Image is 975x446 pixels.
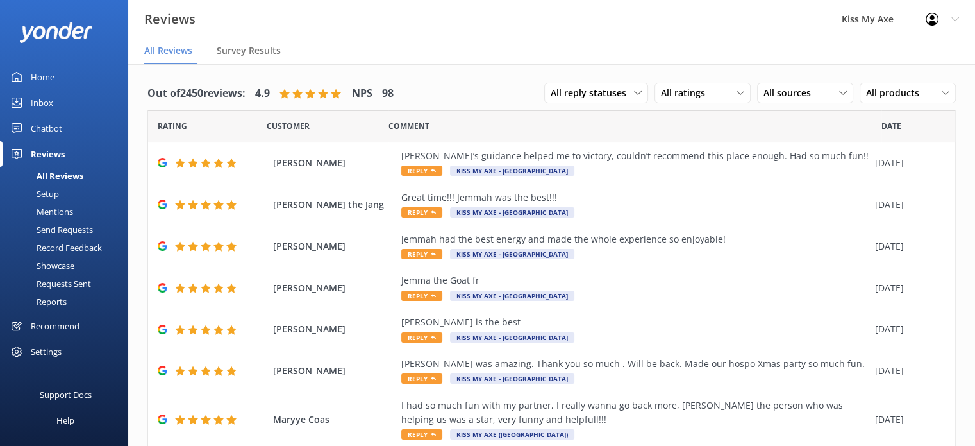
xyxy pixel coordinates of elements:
span: Kiss My Axe - [GEOGRAPHIC_DATA] [450,207,574,218]
span: Reply [401,291,442,301]
div: Settings [31,339,62,365]
span: Kiss My Axe - [GEOGRAPHIC_DATA] [450,291,574,301]
h4: 98 [382,85,394,102]
span: [PERSON_NAME] [273,156,395,170]
a: Showcase [8,257,128,275]
div: [PERSON_NAME]’s guidance helped me to victory, couldn’t recommend this place enough. Had so much ... [401,149,869,163]
span: Kiss My Axe - [GEOGRAPHIC_DATA] [450,373,574,384]
h4: 4.9 [255,85,270,102]
span: Date [267,120,310,132]
div: Setup [8,185,59,203]
div: [DATE] [875,364,939,378]
span: Reply [401,429,442,440]
div: Record Feedback [8,239,102,257]
a: Record Feedback [8,239,128,257]
span: Reply [401,332,442,343]
h4: NPS [352,85,372,102]
span: Survey Results [217,44,281,57]
a: Send Requests [8,221,128,239]
div: [PERSON_NAME] is the best [401,315,869,329]
a: Reports [8,293,128,311]
div: I had so much fun with my partner, I really wanna go back more, [PERSON_NAME] the person who was ... [401,399,869,427]
span: Reply [401,249,442,259]
div: Showcase [8,257,74,275]
span: Date [158,120,187,132]
span: Kiss My Axe ([GEOGRAPHIC_DATA]) [450,429,574,440]
div: [PERSON_NAME] was amazing. Thank you so much . Will be back. Made our hospo Xmas party so much fun. [401,357,869,371]
span: [PERSON_NAME] [273,281,395,295]
span: All ratings [661,86,713,100]
div: Support Docs [40,382,92,407]
div: [DATE] [875,322,939,336]
img: yonder-white-logo.png [19,22,93,43]
span: Kiss My Axe - [GEOGRAPHIC_DATA] [450,249,574,259]
span: Question [388,120,429,132]
div: Recommend [31,313,79,339]
a: Requests Sent [8,275,128,293]
span: [PERSON_NAME] the Jang [273,198,395,212]
div: Jemma the Goat fr [401,273,869,287]
div: [DATE] [875,413,939,427]
div: Great time!!! Jemmah was the best!!! [401,191,869,205]
div: Send Requests [8,221,93,239]
div: Home [31,64,54,90]
div: [DATE] [875,198,939,212]
div: jemmah had the best energy and made the whole experience so enjoyable! [401,232,869,246]
div: All Reviews [8,167,83,185]
span: Kiss My Axe - [GEOGRAPHIC_DATA] [450,166,574,176]
div: [DATE] [875,156,939,170]
div: Requests Sent [8,275,91,293]
span: All products [866,86,927,100]
div: Reports [8,293,67,311]
span: Reply [401,166,442,176]
span: Reply [401,373,442,384]
div: Inbox [31,90,53,116]
a: Mentions [8,203,128,221]
span: [PERSON_NAME] [273,322,395,336]
span: All Reviews [144,44,192,57]
a: All Reviews [8,167,128,185]
h4: Out of 2450 reviews: [147,85,246,102]
span: [PERSON_NAME] [273,364,395,378]
a: Setup [8,185,128,203]
span: Reply [401,207,442,218]
span: All reply statuses [551,86,634,100]
div: Chatbot [31,116,62,141]
div: [DATE] [875,239,939,253]
div: Reviews [31,141,65,167]
div: [DATE] [875,281,939,295]
span: [PERSON_NAME] [273,239,395,253]
div: Help [56,407,74,433]
div: Mentions [8,203,73,221]
span: Kiss My Axe - [GEOGRAPHIC_DATA] [450,332,574,343]
span: Date [881,120,901,132]
span: Maryye Coas [273,413,395,427]
h3: Reviews [144,9,196,30]
span: All sources [763,86,819,100]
